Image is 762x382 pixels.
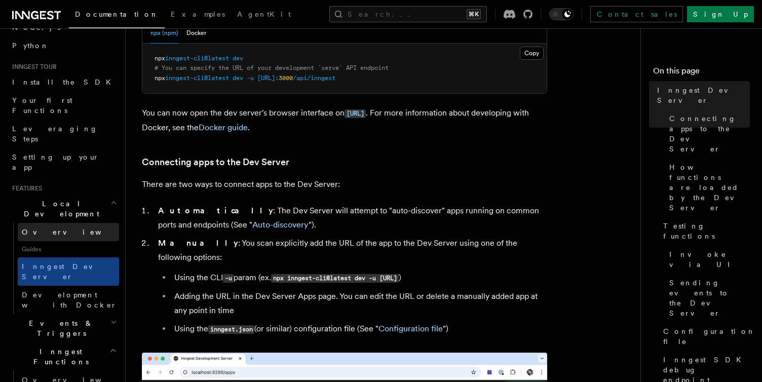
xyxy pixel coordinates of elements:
[247,74,254,82] span: -u
[12,42,49,50] span: Python
[22,228,126,236] span: Overview
[665,109,750,158] a: Connecting apps to the Dev Server
[199,123,248,132] a: Docker guide
[158,238,238,248] strong: Manually
[345,109,366,118] code: [URL]
[155,236,547,336] li: : You scan explicitly add the URL of the app to the Dev Server using one of the following options:
[171,289,547,318] li: Adding the URL in the Dev Server Apps page. You can edit the URL or delete a manually added app a...
[186,23,206,44] button: Docker
[12,125,98,143] span: Leveraging Steps
[171,271,547,285] li: Using the CLI param (ex. )
[659,322,750,351] a: Configuration file
[663,221,750,241] span: Testing functions
[590,6,683,22] a: Contact sales
[231,3,297,27] a: AgentKit
[665,274,750,322] a: Sending events to the Dev Server
[75,10,159,18] span: Documentation
[8,195,119,223] button: Local Development
[237,10,291,18] span: AgentKit
[208,325,254,334] code: inngest.json
[171,322,547,336] li: Using the (or similar) configuration file (See " ")
[293,74,335,82] span: /api/inngest
[165,74,229,82] span: inngest-cli@latest
[165,55,229,62] span: inngest-cli@latest
[165,3,231,27] a: Examples
[665,245,750,274] a: Invoke via UI
[345,108,366,118] a: [URL]
[155,74,165,82] span: npx
[669,162,750,213] span: How functions are loaded by the Dev Server
[8,73,119,91] a: Install the SDK
[8,314,119,342] button: Events & Triggers
[8,63,57,71] span: Inngest tour
[467,9,481,19] kbd: ⌘K
[669,249,750,270] span: Invoke via UI
[155,204,547,232] li: : The Dev Server will attempt to "auto-discover" apps running on common ports and endpoints (See ...
[8,342,119,371] button: Inngest Functions
[8,318,110,338] span: Events & Triggers
[257,74,279,82] span: [URL]:
[252,220,309,230] a: Auto-discovery
[142,106,547,135] p: You can now open the dev server's browser interface on . For more information about developing wi...
[22,262,108,281] span: Inngest Dev Server
[22,291,117,309] span: Development with Docker
[18,223,119,241] a: Overview
[158,206,273,215] strong: Automatically
[665,158,750,217] a: How functions are loaded by the Dev Server
[155,55,165,62] span: npx
[233,55,243,62] span: dev
[142,155,289,169] a: Connecting apps to the Dev Server
[12,153,99,171] span: Setting up your app
[271,274,399,283] code: npx inngest-cli@latest dev -u [URL]
[12,78,117,86] span: Install the SDK
[8,223,119,314] div: Local Development
[223,274,234,283] code: -u
[8,120,119,148] a: Leveraging Steps
[8,347,109,367] span: Inngest Functions
[279,74,293,82] span: 3000
[233,74,243,82] span: dev
[8,199,110,219] span: Local Development
[142,177,547,192] p: There are two ways to connect apps to the Dev Server:
[69,3,165,28] a: Documentation
[12,96,72,114] span: Your first Functions
[657,85,750,105] span: Inngest Dev Server
[150,23,178,44] button: npx (npm)
[378,324,443,333] a: Configuration file
[18,286,119,314] a: Development with Docker
[687,6,754,22] a: Sign Up
[549,8,574,20] button: Toggle dark mode
[663,326,755,347] span: Configuration file
[8,91,119,120] a: Your first Functions
[653,81,750,109] a: Inngest Dev Server
[8,148,119,176] a: Setting up your app
[8,36,119,55] a: Python
[18,257,119,286] a: Inngest Dev Server
[155,64,389,71] span: # You can specify the URL of your development `serve` API endpoint
[669,113,750,154] span: Connecting apps to the Dev Server
[18,241,119,257] span: Guides
[669,278,750,318] span: Sending events to the Dev Server
[8,184,42,193] span: Features
[171,10,225,18] span: Examples
[520,47,544,60] button: Copy
[659,217,750,245] a: Testing functions
[653,65,750,81] h4: On this page
[329,6,487,22] button: Search...⌘K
